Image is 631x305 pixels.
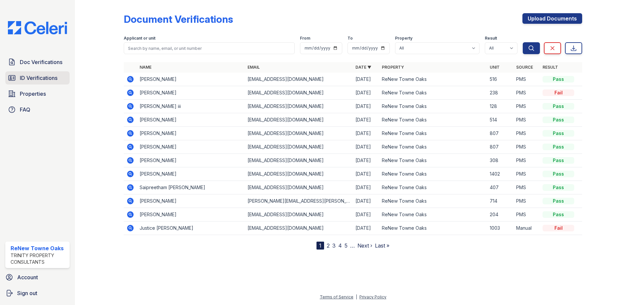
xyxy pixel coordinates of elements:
[137,181,245,194] td: Saipreetham [PERSON_NAME]
[487,221,514,235] td: 1003
[245,181,353,194] td: [EMAIL_ADDRESS][DOMAIN_NAME]
[379,221,487,235] td: ReNew Towne Oaks
[320,294,353,299] a: Terms of Service
[379,208,487,221] td: ReNew Towne Oaks
[5,71,70,85] a: ID Verifications
[543,103,574,110] div: Pass
[375,242,389,249] a: Last »
[17,273,38,281] span: Account
[20,74,57,82] span: ID Verifications
[245,167,353,181] td: [EMAIL_ADDRESS][DOMAIN_NAME]
[379,100,487,113] td: ReNew Towne Oaks
[353,194,379,208] td: [DATE]
[543,130,574,137] div: Pass
[514,100,540,113] td: PMS
[353,167,379,181] td: [DATE]
[353,181,379,194] td: [DATE]
[514,221,540,235] td: Manual
[543,225,574,231] div: Fail
[137,194,245,208] td: [PERSON_NAME]
[487,194,514,208] td: 714
[487,86,514,100] td: 238
[300,36,310,41] label: From
[140,65,151,70] a: Name
[379,181,487,194] td: ReNew Towne Oaks
[3,271,72,284] a: Account
[245,73,353,86] td: [EMAIL_ADDRESS][DOMAIN_NAME]
[137,113,245,127] td: [PERSON_NAME]
[137,140,245,154] td: [PERSON_NAME]
[5,87,70,100] a: Properties
[137,167,245,181] td: [PERSON_NAME]
[487,113,514,127] td: 514
[514,140,540,154] td: PMS
[353,154,379,167] td: [DATE]
[543,144,574,150] div: Pass
[543,211,574,218] div: Pass
[20,58,62,66] span: Doc Verifications
[353,73,379,86] td: [DATE]
[514,167,540,181] td: PMS
[490,65,500,70] a: Unit
[487,167,514,181] td: 1402
[514,73,540,86] td: PMS
[379,140,487,154] td: ReNew Towne Oaks
[353,221,379,235] td: [DATE]
[395,36,413,41] label: Property
[514,194,540,208] td: PMS
[17,289,37,297] span: Sign out
[543,89,574,96] div: Fail
[379,73,487,86] td: ReNew Towne Oaks
[379,154,487,167] td: ReNew Towne Oaks
[514,113,540,127] td: PMS
[137,73,245,86] td: [PERSON_NAME]
[379,86,487,100] td: ReNew Towne Oaks
[245,194,353,208] td: [PERSON_NAME][EMAIL_ADDRESS][PERSON_NAME][DOMAIN_NAME]
[245,140,353,154] td: [EMAIL_ADDRESS][DOMAIN_NAME]
[338,242,342,249] a: 4
[543,65,558,70] a: Result
[543,157,574,164] div: Pass
[514,127,540,140] td: PMS
[20,106,30,114] span: FAQ
[345,242,348,249] a: 5
[543,117,574,123] div: Pass
[487,100,514,113] td: 128
[137,127,245,140] td: [PERSON_NAME]
[355,65,371,70] a: Date ▼
[124,13,233,25] div: Document Verifications
[137,208,245,221] td: [PERSON_NAME]
[245,113,353,127] td: [EMAIL_ADDRESS][DOMAIN_NAME]
[245,86,353,100] td: [EMAIL_ADDRESS][DOMAIN_NAME]
[379,127,487,140] td: ReNew Towne Oaks
[357,242,372,249] a: Next ›
[514,208,540,221] td: PMS
[137,221,245,235] td: Justice [PERSON_NAME]
[353,86,379,100] td: [DATE]
[353,100,379,113] td: [DATE]
[356,294,357,299] div: |
[514,86,540,100] td: PMS
[514,181,540,194] td: PMS
[487,208,514,221] td: 204
[137,100,245,113] td: [PERSON_NAME] iii
[316,242,324,250] div: 1
[350,242,355,250] span: …
[382,65,404,70] a: Property
[137,154,245,167] td: [PERSON_NAME]
[3,21,72,34] img: CE_Logo_Blue-a8612792a0a2168367f1c8372b55b34899dd931a85d93a1a3d3e32e68fde9ad4.png
[487,140,514,154] td: 807
[379,194,487,208] td: ReNew Towne Oaks
[124,42,295,54] input: Search by name, email, or unit number
[245,221,353,235] td: [EMAIL_ADDRESS][DOMAIN_NAME]
[487,127,514,140] td: 807
[11,244,67,252] div: ReNew Towne Oaks
[485,36,497,41] label: Result
[245,208,353,221] td: [EMAIL_ADDRESS][DOMAIN_NAME]
[11,252,67,265] div: Trinity Property Consultants
[245,154,353,167] td: [EMAIL_ADDRESS][DOMAIN_NAME]
[3,287,72,300] a: Sign out
[5,55,70,69] a: Doc Verifications
[245,100,353,113] td: [EMAIL_ADDRESS][DOMAIN_NAME]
